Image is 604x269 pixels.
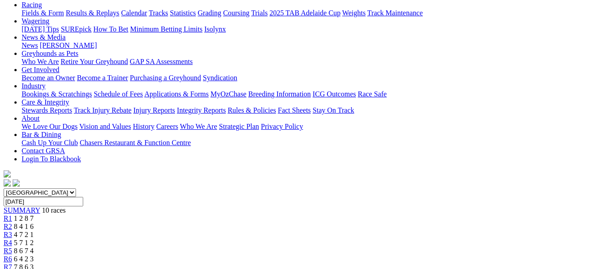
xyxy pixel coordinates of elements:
[22,25,59,33] a: [DATE] Tips
[22,17,49,25] a: Wagering
[22,90,92,98] a: Bookings & Scratchings
[14,223,34,230] span: 8 4 1 6
[177,106,226,114] a: Integrity Reports
[130,74,201,82] a: Purchasing a Greyhound
[22,41,38,49] a: News
[22,82,45,90] a: Industry
[22,131,61,138] a: Bar & Dining
[156,123,178,130] a: Careers
[22,58,59,65] a: Who We Are
[77,74,128,82] a: Become a Trainer
[94,90,143,98] a: Schedule of Fees
[79,123,131,130] a: Vision and Values
[22,106,72,114] a: Stewards Reports
[4,231,12,238] a: R3
[40,41,97,49] a: [PERSON_NAME]
[121,9,147,17] a: Calendar
[14,247,34,255] span: 8 6 7 4
[4,197,83,206] input: Select date
[4,206,40,214] a: SUMMARY
[210,90,246,98] a: MyOzChase
[94,25,129,33] a: How To Bet
[66,9,119,17] a: Results & Replays
[22,98,69,106] a: Care & Integrity
[133,123,154,130] a: History
[74,106,131,114] a: Track Injury Rebate
[367,9,423,17] a: Track Maintenance
[4,239,12,246] a: R4
[14,214,34,222] span: 1 2 8 7
[4,214,12,222] a: R1
[203,74,237,82] a: Syndication
[22,9,600,17] div: Racing
[42,206,66,214] span: 10 races
[22,25,600,33] div: Wagering
[269,9,340,17] a: 2025 TAB Adelaide Cup
[14,239,34,246] span: 5 7 1 2
[14,231,34,238] span: 4 7 2 1
[22,139,600,147] div: Bar & Dining
[22,139,78,146] a: Cash Up Your Club
[204,25,226,33] a: Isolynx
[22,106,600,114] div: Care & Integrity
[22,123,600,131] div: About
[22,90,600,98] div: Industry
[278,106,311,114] a: Fact Sheets
[22,33,66,41] a: News & Media
[223,9,250,17] a: Coursing
[358,90,386,98] a: Race Safe
[4,179,11,187] img: facebook.svg
[22,1,42,9] a: Racing
[170,9,196,17] a: Statistics
[313,90,356,98] a: ICG Outcomes
[198,9,221,17] a: Grading
[133,106,175,114] a: Injury Reports
[22,58,600,66] div: Greyhounds as Pets
[130,25,202,33] a: Minimum Betting Limits
[22,41,600,50] div: News & Media
[22,147,65,155] a: Contact GRSA
[22,114,40,122] a: About
[22,155,81,163] a: Login To Blackbook
[248,90,311,98] a: Breeding Information
[61,58,128,65] a: Retire Your Greyhound
[130,58,193,65] a: GAP SA Assessments
[313,106,354,114] a: Stay On Track
[228,106,276,114] a: Rules & Policies
[22,74,600,82] div: Get Involved
[180,123,217,130] a: Who We Are
[22,66,59,73] a: Get Involved
[22,9,64,17] a: Fields & Form
[251,9,268,17] a: Trials
[14,255,34,263] span: 6 4 2 3
[4,170,11,178] img: logo-grsa-white.png
[61,25,91,33] a: SUREpick
[4,247,12,255] a: R5
[22,50,78,57] a: Greyhounds as Pets
[4,255,12,263] a: R6
[144,90,209,98] a: Applications & Forms
[22,74,75,82] a: Become an Owner
[13,179,20,187] img: twitter.svg
[261,123,303,130] a: Privacy Policy
[4,223,12,230] a: R2
[342,9,366,17] a: Weights
[80,139,191,146] a: Chasers Restaurant & Function Centre
[22,123,77,130] a: We Love Our Dogs
[149,9,168,17] a: Tracks
[219,123,259,130] a: Strategic Plan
